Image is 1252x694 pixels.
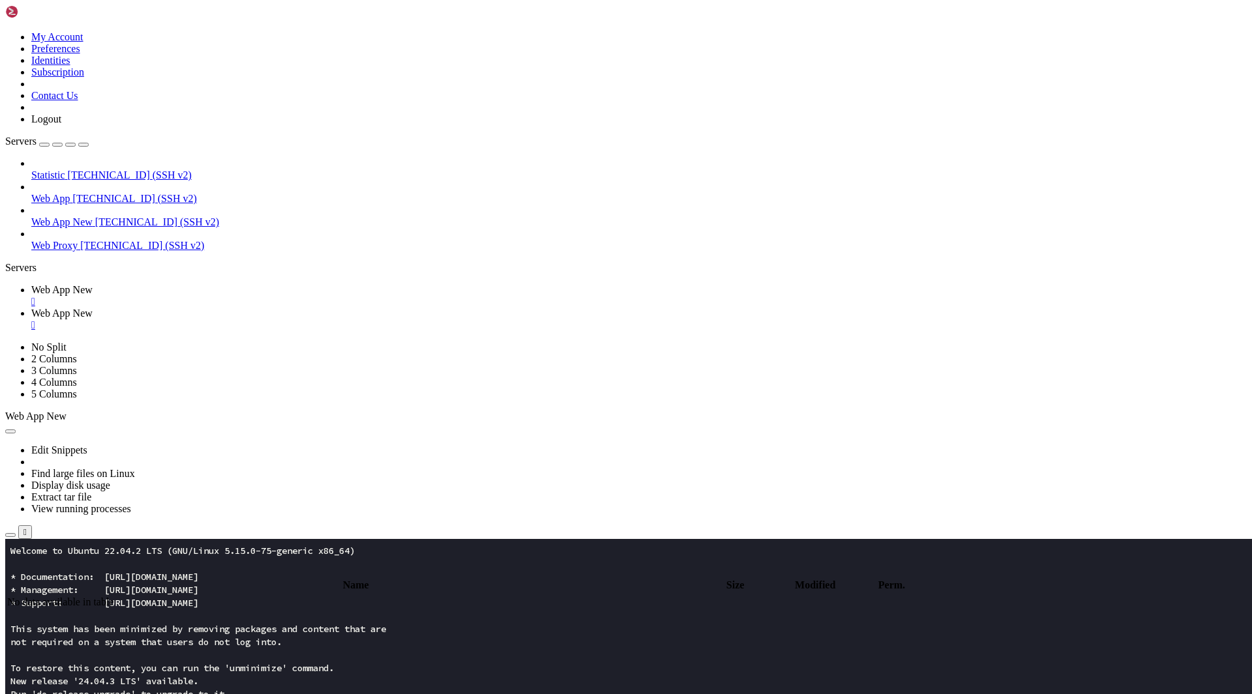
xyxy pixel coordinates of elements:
[31,468,135,479] a: Find large files on Linux
[5,123,1082,136] x-row: To restore this content, you can run the 'unminimize' command.
[5,188,1082,201] x-row: root@175198:~#
[31,319,1247,331] a: 
[31,240,1247,252] a: Web Proxy [TECHNICAL_ID] (SSH v2)
[31,491,91,502] a: Extract tar file
[68,169,192,181] span: [TECHNICAL_ID] (SSH v2)
[73,193,197,204] span: [TECHNICAL_ID] (SSH v2)
[31,31,83,42] a: My Account
[5,411,67,422] span: Web App New
[7,596,894,609] td: No data available in table
[31,444,87,455] a: Edit Snippets
[766,579,865,592] th: Modified: activate to sort column ascending
[5,5,1082,18] x-row: Welcome to Ubuntu 22.04.2 LTS (GNU/Linux 5.15.0-75-generic x86_64)
[5,136,1082,149] x-row: New release '24.04.3 LTS' available.
[31,181,1247,205] li: Web App [TECHNICAL_ID] (SSH v2)
[5,57,1082,70] x-row: * Support: [URL][DOMAIN_NAME]
[31,284,1247,308] a: Web App New
[31,341,67,353] a: No Split
[31,365,77,376] a: 3 Columns
[7,579,705,592] th: Name: activate to sort column descending
[31,240,78,251] span: Web Proxy
[31,169,1247,181] a: Statistic [TECHNICAL_ID] (SSH v2)
[31,377,77,388] a: 4 Columns
[5,136,89,147] a: Servers
[83,188,89,201] div: (15, 14)
[31,205,1247,228] li: Web App New [TECHNICAL_ID] (SSH v2)
[31,158,1247,181] li: Statistic [TECHNICAL_ID] (SSH v2)
[706,579,764,592] th: Size: activate to sort column ascending
[31,66,84,78] a: Subscription
[867,579,917,592] th: Perm.: activate to sort column ascending
[31,480,110,491] a: Display disk usage
[5,31,1082,44] x-row: * Documentation: [URL][DOMAIN_NAME]
[5,262,1247,274] div: Servers
[95,216,219,227] span: [TECHNICAL_ID] (SSH v2)
[5,175,1082,188] x-row: Last login: [DATE] from [TECHNICAL_ID]
[5,96,1082,109] x-row: not required on a system that users do not log into.
[31,228,1247,252] li: Web Proxy [TECHNICAL_ID] (SSH v2)
[31,216,1247,228] a: Web App New [TECHNICAL_ID] (SSH v2)
[31,43,80,54] a: Preferences
[31,193,1247,205] a: Web App [TECHNICAL_ID] (SSH v2)
[5,83,1082,96] x-row: This system has been minimized by removing packages and content that are
[31,388,77,399] a: 5 Columns
[31,193,70,204] span: Web App
[23,527,27,537] div: 
[31,353,77,364] a: 2 Columns
[31,296,1247,308] a: 
[31,113,61,124] a: Logout
[31,308,1247,331] a: Web App New
[31,90,78,101] a: Contact Us
[31,169,65,181] span: Statistic
[80,240,204,251] span: [TECHNICAL_ID] (SSH v2)
[31,55,70,66] a: Identities
[5,5,80,18] img: Shellngn
[31,284,93,295] span: Web App New
[5,149,1082,162] x-row: Run 'do-release-upgrade' to upgrade to it.
[31,308,93,319] span: Web App New
[5,44,1082,57] x-row: * Management: [URL][DOMAIN_NAME]
[31,503,131,514] a: View running processes
[31,216,93,227] span: Web App New
[5,136,37,147] span: Servers
[18,525,32,539] button: 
